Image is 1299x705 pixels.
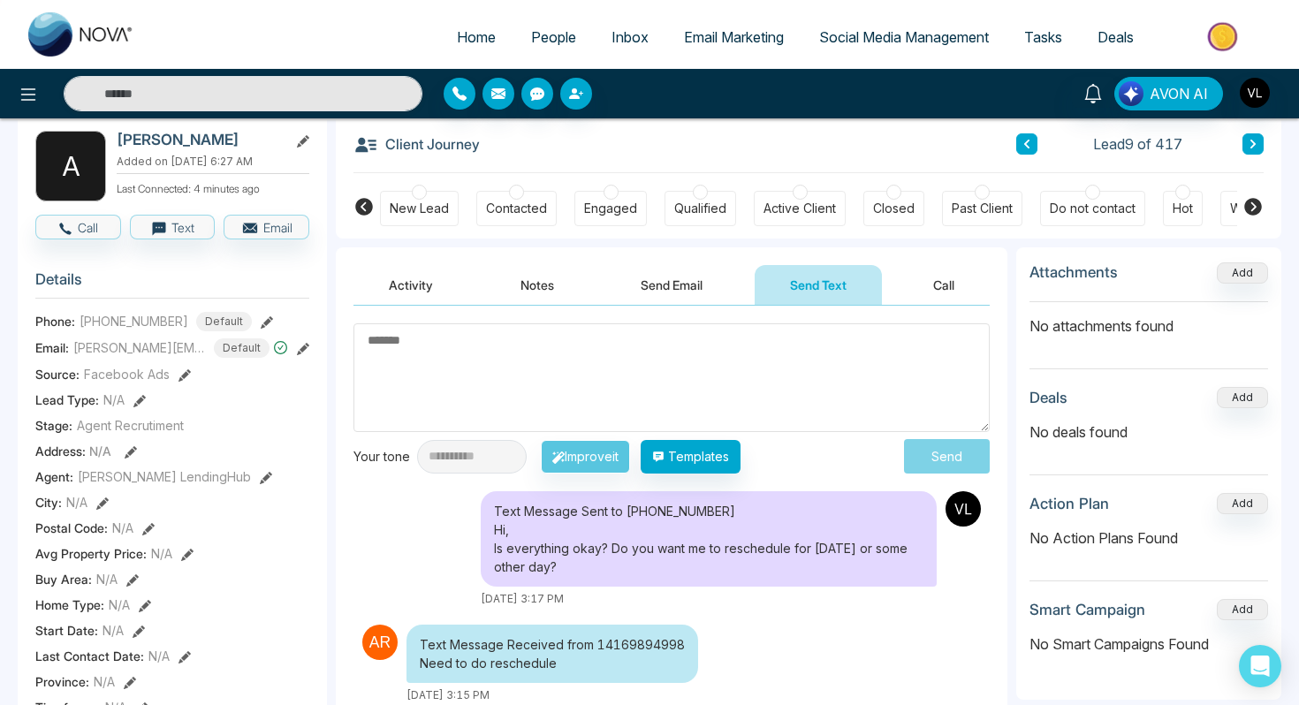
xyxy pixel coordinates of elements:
[28,12,134,57] img: Nova CRM Logo
[148,647,170,665] span: N/A
[80,312,188,330] span: [PHONE_NUMBER]
[77,416,184,435] span: Agent Recrutiment
[406,687,698,703] div: [DATE] 3:15 PM
[84,365,170,383] span: Facebook Ads
[214,338,270,358] span: Default
[641,440,741,474] button: Templates
[1029,389,1067,406] h3: Deals
[1029,263,1118,281] h3: Attachments
[35,270,309,298] h3: Details
[439,20,513,54] a: Home
[1217,599,1268,620] button: Add
[1217,264,1268,279] span: Add
[666,20,801,54] a: Email Marketing
[35,390,99,409] span: Lead Type:
[1029,495,1109,512] h3: Action Plan
[35,365,80,383] span: Source:
[485,265,589,305] button: Notes
[78,467,251,486] span: [PERSON_NAME] LendingHub
[35,215,121,239] button: Call
[35,338,69,357] span: Email:
[35,544,147,563] span: Avg Property Price :
[1173,200,1193,217] div: Hot
[1029,601,1145,618] h3: Smart Campaign
[406,625,698,683] div: Text Message Received from 14169894998 Need to do reschedule
[898,265,990,305] button: Call
[594,20,666,54] a: Inbox
[35,312,75,330] span: Phone:
[612,28,649,46] span: Inbox
[130,215,216,239] button: Text
[35,570,92,588] span: Buy Area :
[1024,28,1062,46] span: Tasks
[35,647,144,665] span: Last Contact Date :
[151,544,172,563] span: N/A
[1029,527,1268,549] p: No Action Plans Found
[1119,81,1143,106] img: Lead Flow
[584,200,637,217] div: Engaged
[513,20,594,54] a: People
[674,200,726,217] div: Qualified
[684,28,784,46] span: Email Marketing
[486,200,547,217] div: Contacted
[952,200,1013,217] div: Past Client
[66,493,87,512] span: N/A
[457,28,496,46] span: Home
[35,493,62,512] span: City :
[112,519,133,537] span: N/A
[1098,28,1134,46] span: Deals
[73,338,206,357] span: [PERSON_NAME][EMAIL_ADDRESS][DOMAIN_NAME]
[946,491,981,527] img: Sender
[531,28,576,46] span: People
[35,672,89,691] span: Province :
[94,672,115,691] span: N/A
[873,200,915,217] div: Closed
[1080,20,1151,54] a: Deals
[117,131,281,148] h2: [PERSON_NAME]
[390,200,449,217] div: New Lead
[353,131,480,157] h3: Client Journey
[1240,78,1270,108] img: User Avatar
[96,570,118,588] span: N/A
[1230,200,1263,217] div: Warm
[819,28,989,46] span: Social Media Management
[605,265,738,305] button: Send Email
[353,265,468,305] button: Activity
[1239,645,1281,687] div: Open Intercom Messenger
[117,154,309,170] p: Added on [DATE] 6:27 AM
[1114,77,1223,110] button: AVON AI
[35,131,106,201] div: A
[801,20,1007,54] a: Social Media Management
[481,491,937,587] div: Text Message Sent to [PHONE_NUMBER] Hi, Is everything okay? Do you want me to reschedule for [DAT...
[1050,200,1136,217] div: Do not contact
[1029,421,1268,443] p: No deals found
[1029,633,1268,655] p: No Smart Campaigns Found
[224,215,309,239] button: Email
[1150,83,1208,104] span: AVON AI
[1217,387,1268,408] button: Add
[362,625,398,660] img: Sender
[117,178,309,197] p: Last Connected: 4 minutes ago
[196,312,252,331] span: Default
[35,621,98,640] span: Start Date :
[763,200,836,217] div: Active Client
[1217,493,1268,514] button: Add
[1160,17,1288,57] img: Market-place.gif
[89,443,111,459] span: N/A
[1029,302,1268,337] p: No attachments found
[353,447,417,466] div: Your tone
[103,390,125,409] span: N/A
[35,416,72,435] span: Stage:
[35,467,73,486] span: Agent:
[481,591,937,607] div: [DATE] 3:17 PM
[109,595,130,614] span: N/A
[35,519,108,537] span: Postal Code :
[35,442,111,460] span: Address:
[35,595,104,614] span: Home Type :
[755,265,882,305] button: Send Text
[1007,20,1080,54] a: Tasks
[1093,133,1182,155] span: Lead 9 of 417
[103,621,124,640] span: N/A
[1217,262,1268,284] button: Add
